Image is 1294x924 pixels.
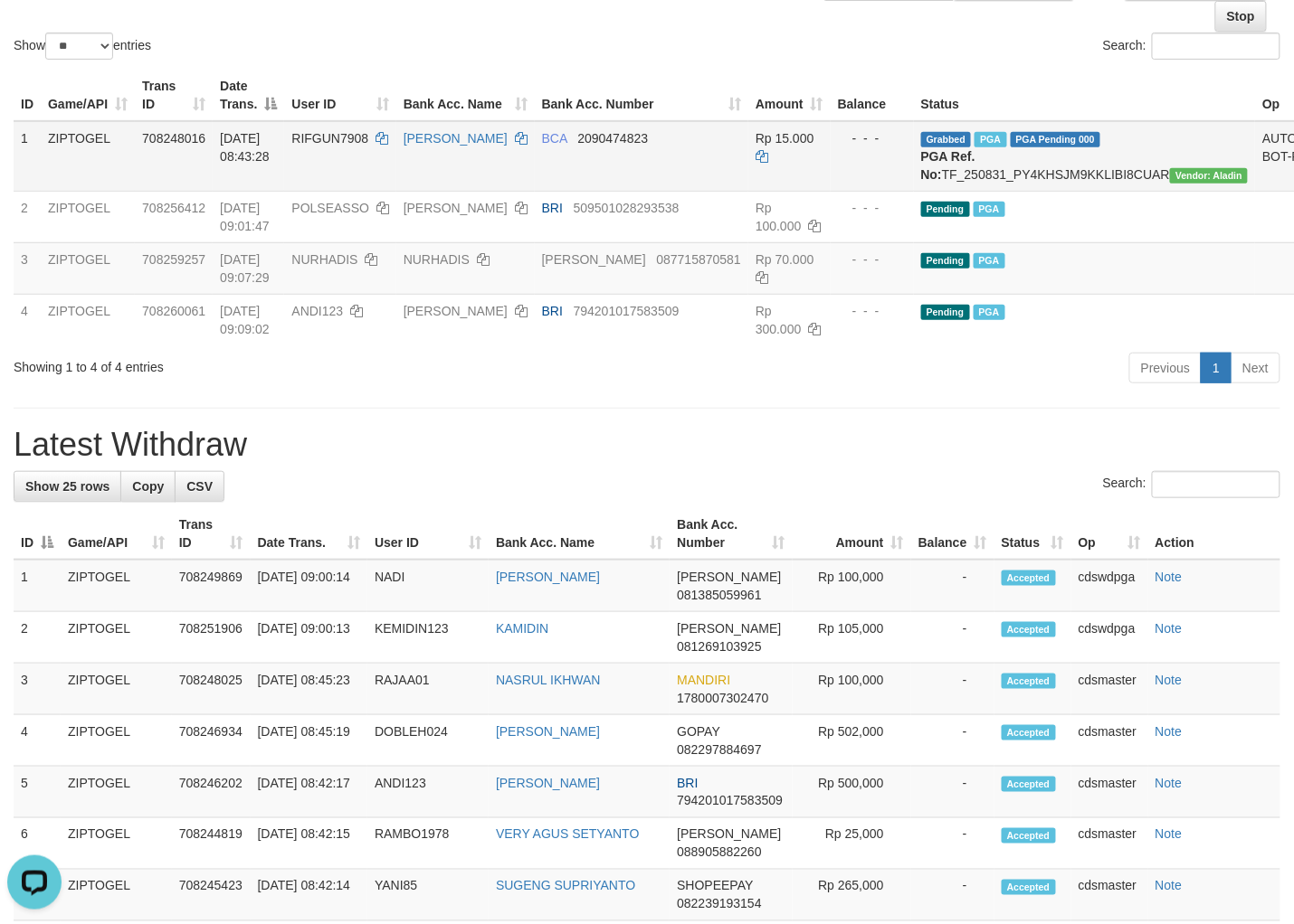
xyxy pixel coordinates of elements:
th: Trans ID: activate to sort column ascending [135,70,213,121]
td: ZIPTOGEL [41,121,135,192]
span: Copy 1780007302470 to clipboard [677,691,768,705]
span: Accepted [1002,880,1056,895]
th: ID: activate to sort column descending [14,508,61,560]
span: Copy 088905882260 to clipboard [677,845,761,860]
td: 2 [14,612,61,664]
td: NADI [367,560,489,612]
td: ZIPTOGEL [61,818,172,870]
a: Show 25 rows [14,471,121,502]
th: Status: activate to sort column ascending [994,508,1071,560]
td: - [911,870,994,921]
span: RIFGUN7908 [291,131,368,146]
td: KEMIDIN123 [367,612,489,664]
a: Copy [120,471,176,502]
td: cdswdpga [1071,560,1148,612]
td: Rp 100,000 [793,664,911,715]
span: Grabbed [921,132,972,147]
th: Bank Acc. Name: activate to sort column ascending [396,70,535,121]
a: Note [1156,673,1183,687]
td: cdsmaster [1071,767,1148,818]
td: ZIPTOGEL [61,767,172,818]
span: Copy 081385059961 to clipboard [677,588,761,602]
div: - - - [838,199,907,217]
a: VERY AGUS SETYANTO [496,827,639,842]
span: Accepted [1002,828,1056,844]
label: Search: [1103,471,1280,498]
span: PGA Pending [1011,132,1101,147]
span: 708260061 [142,304,205,318]
th: Status [914,70,1256,121]
span: [PERSON_NAME] [677,570,781,584]
span: Accepted [1002,674,1056,689]
button: Open LiveChat chat widget [7,7,62,61]
td: 708246934 [172,715,251,767]
span: [DATE] 08:43:28 [220,131,270,164]
a: [PERSON_NAME] [404,304,508,318]
a: SUGENG SUPRIYANTO [496,879,635,893]
span: NURHADIS [291,252,357,267]
th: User ID: activate to sort column ascending [367,508,489,560]
span: Copy 082239193154 to clipboard [677,897,761,911]
td: [DATE] 09:00:14 [251,560,368,612]
span: MANDIRI [677,673,730,687]
h1: Latest Withdraw [14,427,1280,463]
th: Trans ID: activate to sort column ascending [172,508,251,560]
td: ZIPTOGEL [61,715,172,767]
a: NASRUL IKHWAN [496,673,601,687]
td: 708248025 [172,664,251,715]
span: Vendor URL: https://payment4.1velocity.biz [1170,168,1248,184]
a: 1 [1201,353,1232,383]
span: Pending [921,305,970,320]
td: Rp 105,000 [793,612,911,664]
td: ZIPTOGEL [61,870,172,921]
td: ZIPTOGEL [61,612,172,664]
span: Marked by cdsmaster [974,202,1005,217]
label: Show entries [14,33,151,60]
span: ANDI123 [291,304,343,318]
td: 6 [14,818,61,870]
span: Pending [921,253,970,269]
span: Copy 081269103925 to clipboard [677,639,761,654]
span: [PERSON_NAME] [677,827,781,842]
span: Copy 509501028293538 to clipboard [574,201,680,215]
td: ZIPTOGEL [41,191,135,242]
a: Note [1156,570,1183,584]
td: 4 [14,715,61,767]
td: - [911,664,994,715]
a: [PERSON_NAME] [496,570,600,584]
span: BRI [542,304,563,318]
a: Note [1156,827,1183,842]
td: 3 [14,242,41,294]
span: [DATE] 09:01:47 [220,201,270,233]
div: - - - [838,250,907,269]
div: - - - [838,129,907,147]
td: cdsmaster [1071,715,1148,767]
td: 708249869 [172,560,251,612]
span: SHOPEEPAY [677,879,753,893]
td: - [911,715,994,767]
td: 1 [14,560,61,612]
td: 708246202 [172,767,251,818]
td: 4 [14,294,41,345]
label: Search: [1103,33,1280,60]
td: RAMBO1978 [367,818,489,870]
input: Search: [1152,471,1280,498]
td: Rp 265,000 [793,870,911,921]
span: POLSEASSO [291,201,369,215]
td: ZIPTOGEL [41,242,135,294]
a: [PERSON_NAME] [496,776,600,790]
th: ID [14,70,41,121]
td: Rp 500,000 [793,767,911,818]
th: Bank Acc. Number: activate to sort column ascending [535,70,748,121]
td: [DATE] 08:42:15 [251,818,368,870]
span: Copy 087715870581 to clipboard [657,252,741,267]
td: Rp 100,000 [793,560,911,612]
td: - [911,560,994,612]
a: [PERSON_NAME] [496,724,600,739]
td: 708244819 [172,818,251,870]
span: [DATE] 09:09:02 [220,304,270,336]
span: BCA [542,131,567,146]
span: 708248016 [142,131,205,146]
span: Marked by cdsmaster [974,253,1005,269]
span: Show 25 rows [25,479,109,494]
